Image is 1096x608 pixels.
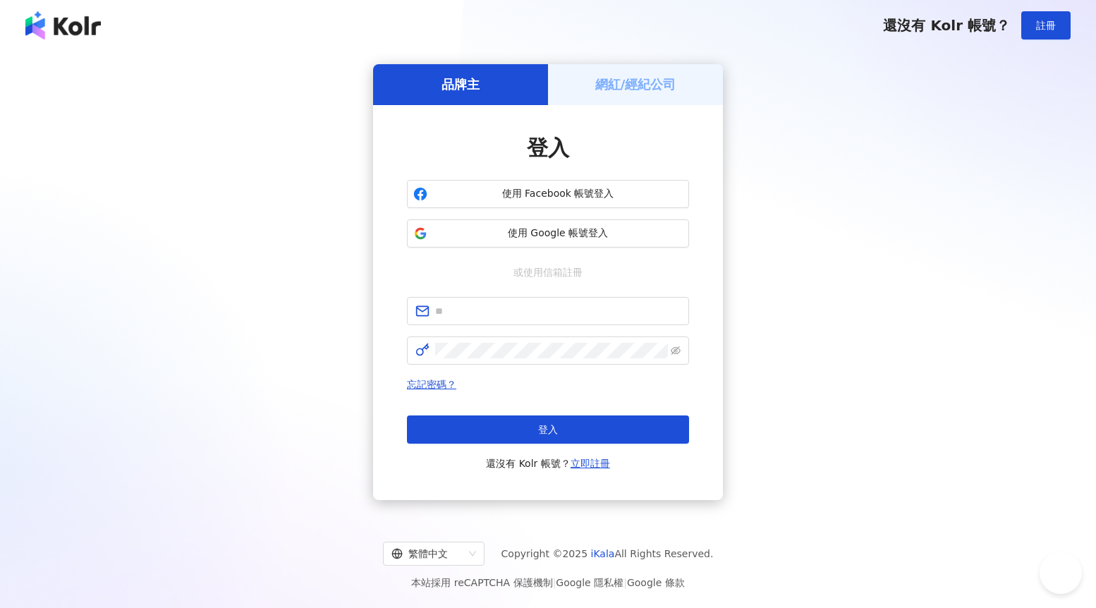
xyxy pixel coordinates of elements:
span: 還沒有 Kolr 帳號？ [883,17,1010,34]
span: | [553,577,556,588]
img: logo [25,11,101,39]
button: 使用 Facebook 帳號登入 [407,180,689,208]
span: 或使用信箱註冊 [504,265,592,280]
span: Copyright © 2025 All Rights Reserved. [501,545,714,562]
span: eye-invisible [671,346,681,355]
button: 註冊 [1021,11,1071,39]
span: 使用 Google 帳號登入 [433,226,683,241]
a: Google 隱私權 [556,577,623,588]
button: 使用 Google 帳號登入 [407,219,689,248]
span: 使用 Facebook 帳號登入 [433,187,683,201]
h5: 品牌主 [442,75,480,93]
a: 立即註冊 [571,458,610,469]
button: 登入 [407,415,689,444]
span: 還沒有 Kolr 帳號？ [486,455,610,472]
a: 忘記密碼？ [407,379,456,390]
a: iKala [591,548,615,559]
span: 登入 [527,135,569,160]
iframe: Help Scout Beacon - Open [1040,552,1082,594]
h5: 網紅/經紀公司 [595,75,676,93]
span: | [623,577,627,588]
span: 本站採用 reCAPTCHA 保護機制 [411,574,684,591]
span: 註冊 [1036,20,1056,31]
div: 繁體中文 [391,542,463,565]
span: 登入 [538,424,558,435]
a: Google 條款 [627,577,685,588]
